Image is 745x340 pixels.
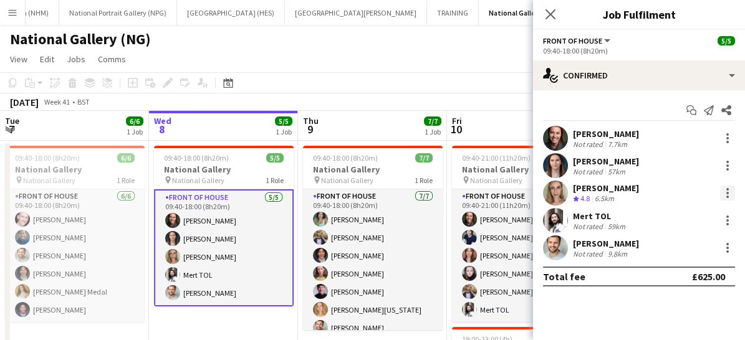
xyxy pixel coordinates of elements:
[573,182,639,194] div: [PERSON_NAME]
[117,153,135,163] span: 6/6
[301,122,319,136] span: 9
[450,122,462,136] span: 10
[452,115,462,126] span: Fri
[313,153,378,163] span: 09:40-18:00 (8h20m)
[592,194,617,204] div: 6.5km
[5,51,32,67] a: View
[452,146,592,322] app-job-card: 09:40-21:00 (11h20m)6/6National Gallery National Gallery1 RoleFront of House6/609:40-21:00 (11h20...
[303,146,443,330] app-job-card: 09:40-18:00 (8h20m)7/7National Gallery National Gallery1 RoleFront of House7/709:40-18:00 (8h20m)...
[117,176,135,185] span: 1 Role
[127,127,143,136] div: 1 Job
[303,115,319,126] span: Thu
[98,54,126,65] span: Comms
[573,128,639,139] div: [PERSON_NAME]
[35,51,59,67] a: Edit
[543,36,602,45] span: Front of House
[59,1,177,25] button: National Portrait Gallery (NPG)
[41,97,72,106] span: Week 41
[573,156,639,167] div: [PERSON_NAME]
[172,176,224,185] span: National Gallery
[23,176,75,185] span: National Gallery
[718,36,735,45] span: 5/5
[543,270,585,283] div: Total fee
[415,153,433,163] span: 7/7
[266,153,284,163] span: 5/5
[285,1,427,25] button: [GEOGRAPHIC_DATA][PERSON_NAME]
[177,1,285,25] button: [GEOGRAPHIC_DATA] (HES)
[479,1,569,25] button: National Gallery (NG)
[40,54,54,65] span: Edit
[573,222,605,231] div: Not rated
[164,153,229,163] span: 09:40-18:00 (8h20m)
[543,46,735,55] div: 09:40-18:00 (8h20m)
[3,122,19,136] span: 7
[425,127,441,136] div: 1 Job
[427,1,479,25] button: TRAINING
[154,189,294,306] app-card-role: Front of House5/509:40-18:00 (8h20m)[PERSON_NAME][PERSON_NAME][PERSON_NAME]Mert TOL[PERSON_NAME]
[126,116,143,126] span: 6/6
[154,115,171,126] span: Wed
[692,270,725,283] div: £625.00
[10,54,27,65] span: View
[10,96,39,108] div: [DATE]
[10,30,151,49] h1: National Gallery (NG)
[605,222,628,231] div: 59km
[67,54,85,65] span: Jobs
[605,167,628,176] div: 57km
[415,176,433,185] span: 1 Role
[321,176,373,185] span: National Gallery
[5,189,145,322] app-card-role: Front of House6/609:40-18:00 (8h20m)[PERSON_NAME][PERSON_NAME][PERSON_NAME][PERSON_NAME][PERSON_N...
[5,146,145,322] app-job-card: 09:40-18:00 (8h20m)6/6National Gallery National Gallery1 RoleFront of House6/609:40-18:00 (8h20m)...
[543,36,612,45] button: Front of House
[573,249,605,258] div: Not rated
[303,189,443,340] app-card-role: Front of House7/709:40-18:00 (8h20m)[PERSON_NAME][PERSON_NAME][PERSON_NAME][PERSON_NAME][PERSON_N...
[452,189,592,322] app-card-role: Front of House6/609:40-21:00 (11h20m)[PERSON_NAME][PERSON_NAME][PERSON_NAME][PERSON_NAME][PERSON_...
[303,164,443,175] h3: National Gallery
[580,194,590,203] span: 4.8
[152,122,171,136] span: 8
[573,139,605,149] div: Not rated
[573,238,639,249] div: [PERSON_NAME]
[15,153,80,163] span: 09:40-18:00 (8h20m)
[573,210,628,222] div: Mert TOL
[276,127,292,136] div: 1 Job
[424,116,441,126] span: 7/7
[533,6,745,22] h3: Job Fulfilment
[5,164,145,175] h3: National Gallery
[266,176,284,185] span: 1 Role
[573,167,605,176] div: Not rated
[462,153,531,163] span: 09:40-21:00 (11h20m)
[154,164,294,175] h3: National Gallery
[533,60,745,90] div: Confirmed
[77,97,90,106] div: BST
[275,116,292,126] span: 5/5
[452,164,592,175] h3: National Gallery
[605,139,630,149] div: 7.7km
[93,51,131,67] a: Comms
[5,115,19,126] span: Tue
[62,51,90,67] a: Jobs
[470,176,522,185] span: National Gallery
[154,146,294,306] app-job-card: 09:40-18:00 (8h20m)5/5National Gallery National Gallery1 RoleFront of House5/509:40-18:00 (8h20m)...
[605,249,630,258] div: 9.8km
